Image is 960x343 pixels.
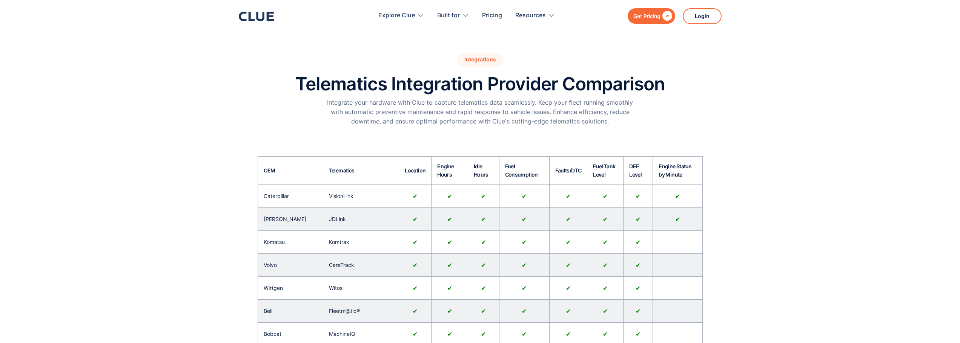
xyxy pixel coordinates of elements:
div: Get Pricing [633,11,660,21]
h3: JDLink [329,213,346,225]
p: ✔ [522,215,527,224]
p: ✔ [636,238,641,247]
h2: Location [405,166,425,175]
h3: MachineIQ [329,328,355,340]
div: Integrations [457,53,504,67]
p: ✔ [522,306,527,316]
p: ✔ [447,215,452,224]
h3: Fleetm@tic® [329,305,360,317]
a: Get Pricing [628,8,675,24]
p: ✔ [603,215,608,224]
p: ✔ [636,306,641,316]
h2: Idle Hours [474,162,493,179]
h1: Telematics Integration Provider Comparison [295,74,665,94]
h2: Telematics [329,166,355,175]
p: ✔ [566,261,571,270]
h3: Bell [264,305,272,317]
p: Integrate your hardware with Clue to capture telematics data seamlessly. Keep your fleet running ... [326,98,635,127]
div: Explore Clue [378,4,424,27]
p: ✔ [522,329,527,339]
div: Resources [515,4,546,27]
p: ✔ [522,238,527,247]
p: ✔ [603,261,608,270]
p: ✔ [603,284,608,293]
p: ✔ [636,215,641,224]
p: ✔ [566,238,571,247]
p: ✔ [413,306,418,316]
p: ✔ [481,215,486,224]
p: ✔ [447,192,452,201]
p: ✔ [481,192,486,201]
p: ✔ [603,329,608,339]
p: ✔ [413,261,418,270]
h3: VisionLink [329,191,353,202]
p: ✔ [413,329,418,339]
h3: Volvo [264,259,277,271]
p: ✔ [447,261,452,270]
p: ✔ [413,215,418,224]
a: Login [683,8,722,24]
h3: Caterpillar [264,191,289,202]
h2: DEF Level [629,162,647,179]
p: ✔ [481,261,486,270]
p: ✔ [481,329,486,339]
div: Resources [515,4,555,27]
p: ✔ [675,192,680,201]
p: ✔ [636,261,641,270]
p: ✔ [413,284,418,293]
div:  [660,11,672,21]
h2: Fuel Consumption [505,162,544,179]
p: ✔ [675,215,680,224]
p: ✔ [636,192,641,201]
h3: Witos [329,282,343,294]
p: ✔ [566,215,571,224]
p: ✔ [566,284,571,293]
h2: Faults/DTC [555,166,582,175]
h2: Engine Hours [437,162,462,179]
p: ✔ [447,329,452,339]
div: Built for [437,4,469,27]
p: ✔ [522,284,527,293]
p: ✔ [566,306,571,316]
p: ✔ [566,329,571,339]
p: ✔ [447,238,452,247]
h3: Wirtgen [264,282,283,294]
h2: OEM [264,166,275,175]
p: ✔ [481,238,486,247]
p: ✔ [636,329,641,339]
div: Explore Clue [378,4,415,27]
p: ✔ [566,192,571,201]
h3: CareTrack [329,259,354,271]
p: ✔ [522,261,527,270]
p: ✔ [447,284,452,293]
p: ✔ [481,306,486,316]
h3: Komtrax [329,236,349,248]
h3: Bobcat [264,328,281,340]
h3: [PERSON_NAME] [264,213,306,225]
p: ✔ [603,192,608,201]
p: ✔ [447,306,452,316]
p: ✔ [481,284,486,293]
p: ✔ [636,284,641,293]
a: Pricing [482,4,502,27]
p: ✔ [413,192,418,201]
div: Built for [437,4,460,27]
p: ✔ [603,306,608,316]
h3: Komatsu [264,236,285,248]
p: ✔ [413,238,418,247]
h2: Fuel Tank Level [593,162,617,179]
p: ✔ [522,192,527,201]
h2: Engine Status by Minute [659,162,696,179]
p: ✔ [603,238,608,247]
